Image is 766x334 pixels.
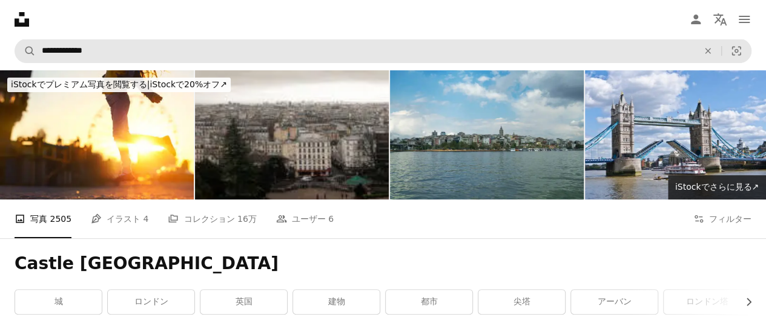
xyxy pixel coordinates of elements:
a: ログイン / 登録する [684,7,708,32]
a: 英国 [200,290,287,314]
a: ホーム — Unsplash [15,12,29,27]
div: iStockで20%オフ ↗ [7,78,231,92]
a: 都市 [386,290,472,314]
span: iStockでプレミアム写真を閲覧する | [11,79,150,89]
img: パリ [195,70,389,199]
h1: Castle [GEOGRAPHIC_DATA] [15,253,751,275]
span: 16万 [237,212,257,225]
a: 尖塔 [478,290,565,314]
a: ロンドン [108,290,194,314]
a: 建物 [293,290,380,314]
button: フィルター [693,199,751,238]
button: メニュー [732,7,756,32]
span: 6 [328,212,334,225]
button: 全てクリア [695,39,721,62]
a: ユーザー 6 [276,199,334,238]
span: iStockでさらに見る ↗ [675,182,759,192]
span: 4 [144,212,149,225]
form: サイト内でビジュアルを探す [15,39,751,63]
a: イラスト 4 [91,199,148,238]
button: 言語 [708,7,732,32]
button: リストを右にスクロールする [738,290,751,314]
a: アーバン [571,290,658,314]
a: ロンドン塔 [664,290,750,314]
img: ガラタタワー [390,70,584,199]
button: ビジュアル検索 [722,39,751,62]
a: コレクション 16万 [168,199,256,238]
a: 城 [15,290,102,314]
a: iStockでさらに見る↗ [668,175,766,199]
button: Unsplashで検索する [15,39,36,62]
